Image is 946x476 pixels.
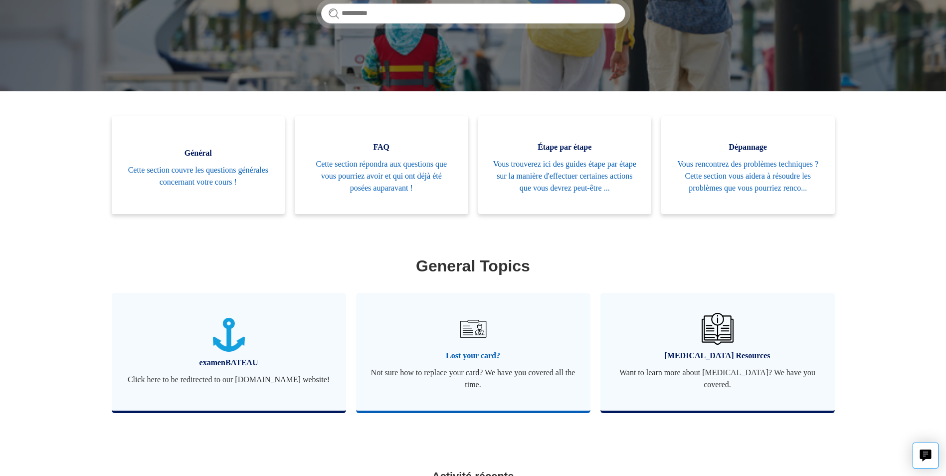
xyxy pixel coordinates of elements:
[478,116,652,214] a: Étape par étape Vous trouverez ici des guides étape par étape sur la manière d'effectuer certaine...
[676,141,820,153] span: Dépannage
[615,367,820,391] span: Want to learn more about [MEDICAL_DATA]? We have you covered.
[321,3,625,23] input: Rechercher
[913,443,939,469] button: Live chat
[371,350,575,362] span: Lost your card?
[702,313,734,345] img: 01JHREV2E6NG3DHE8VTG8QH796
[127,357,331,369] span: examenBATEAU
[127,164,270,188] span: Cette section couvre les questions générales concernant votre cours !
[295,116,468,214] a: FAQ Cette section répondra aux questions que vous pourriez avoir et qui ont déjà été posées aupar...
[676,158,820,194] span: Vous rencontrez des problèmes techniques ? Cette section vous aidera à résoudre les problèmes que...
[661,116,835,214] a: Dépannage Vous rencontrez des problèmes techniques ? Cette section vous aidera à résoudre les pro...
[213,318,245,352] img: 01JTNN85WSQ5FQ6HNXPDSZ7SRA
[356,293,590,411] a: Lost your card? Not sure how to replace your card? We have you covered all the time.
[112,293,346,411] a: examenBATEAU Click here to be redirected to our [DOMAIN_NAME] website!
[455,311,490,346] img: 01JRG6G4NA4NJ1BVG8MJM761YH
[493,141,637,153] span: Étape par étape
[127,147,270,159] span: Général
[310,141,453,153] span: FAQ
[615,350,820,362] span: [MEDICAL_DATA] Resources
[127,374,331,386] span: Click here to be redirected to our [DOMAIN_NAME] website!
[112,116,285,214] a: Général Cette section couvre les questions générales concernant votre cours !
[310,158,453,194] span: Cette section répondra aux questions que vous pourriez avoir et qui ont déjà été posées auparavant !
[493,158,637,194] span: Vous trouverez ici des guides étape par étape sur la manière d'effectuer certaines actions que vo...
[600,293,835,411] a: [MEDICAL_DATA] Resources Want to learn more about [MEDICAL_DATA]? We have you covered.
[371,367,575,391] span: Not sure how to replace your card? We have you covered all the time.
[114,254,832,278] h1: General Topics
